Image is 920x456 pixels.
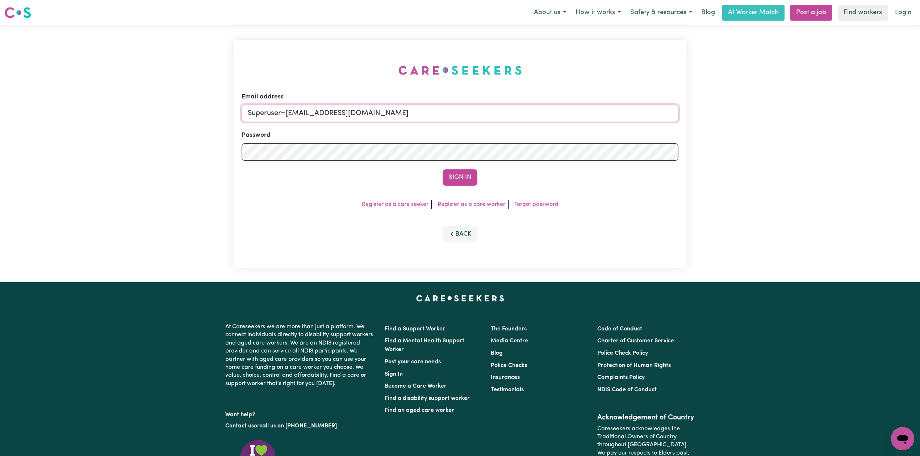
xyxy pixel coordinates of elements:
p: or [225,419,376,433]
a: Complaints Policy [597,375,645,380]
a: Find a Mental Health Support Worker [385,338,464,352]
a: Register as a care seeker [362,202,428,207]
a: Testimonials [491,387,524,393]
button: How it works [571,5,626,20]
a: Police Checks [491,363,527,368]
button: Sign In [443,169,477,185]
a: Police Check Policy [597,350,648,356]
button: About us [529,5,571,20]
a: NDIS Code of Conduct [597,387,657,393]
a: AI Worker Match [722,5,785,21]
label: Password [242,131,271,140]
a: Protection of Human Rights [597,363,671,368]
a: Find a disability support worker [385,396,470,401]
a: Blog [491,350,503,356]
p: Want help? [225,408,376,419]
button: Back [443,226,477,242]
a: call us on [PHONE_NUMBER] [259,423,337,429]
a: Blog [697,5,719,21]
a: The Founders [491,326,527,332]
a: Careseekers logo [4,4,31,21]
a: Media Centre [491,338,528,344]
a: Careseekers home page [416,295,504,301]
a: Find workers [838,5,888,21]
a: Insurances [491,375,520,380]
a: Sign In [385,371,403,377]
a: Post a job [790,5,832,21]
a: Find an aged care worker [385,408,454,413]
input: Email address [242,105,678,122]
a: Login [891,5,916,21]
a: Register as a care worker [438,202,505,207]
p: At Careseekers we are more than just a platform. We connect individuals directly to disability su... [225,320,376,390]
a: Become a Care Worker [385,383,447,389]
a: Forgot password [514,202,559,207]
button: Safety & resources [626,5,697,20]
a: Post your care needs [385,359,441,365]
a: Charter of Customer Service [597,338,674,344]
label: Email address [242,92,284,102]
img: Careseekers logo [4,6,31,19]
h2: Acknowledgement of Country [597,413,695,422]
a: Contact us [225,423,254,429]
iframe: Button to launch messaging window [891,427,914,450]
a: Find a Support Worker [385,326,445,332]
a: Code of Conduct [597,326,642,332]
